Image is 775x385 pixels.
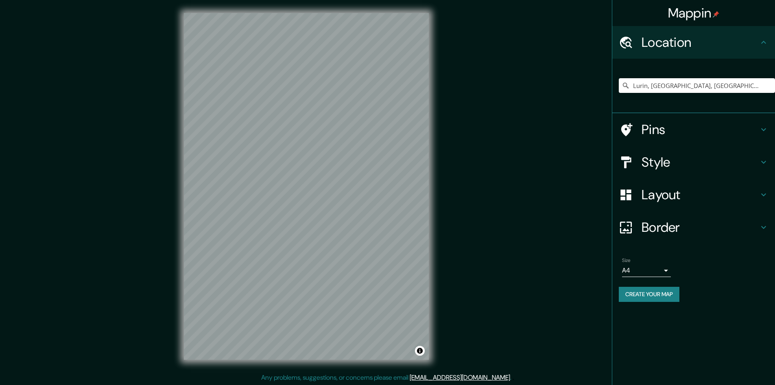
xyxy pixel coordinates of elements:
[511,373,513,383] div: .
[713,11,719,18] img: pin-icon.png
[642,121,759,138] h4: Pins
[612,211,775,244] div: Border
[612,113,775,146] div: Pins
[513,373,514,383] div: .
[612,146,775,178] div: Style
[622,264,671,277] div: A4
[622,257,631,264] label: Size
[612,178,775,211] div: Layout
[415,346,425,356] button: Toggle attribution
[703,353,766,376] iframe: Help widget launcher
[642,219,759,235] h4: Border
[410,373,510,382] a: [EMAIL_ADDRESS][DOMAIN_NAME]
[612,26,775,59] div: Location
[619,287,679,302] button: Create your map
[619,78,775,93] input: Pick your city or area
[642,187,759,203] h4: Layout
[261,373,511,383] p: Any problems, suggestions, or concerns please email .
[668,5,720,21] h4: Mappin
[642,154,759,170] h4: Style
[642,34,759,51] h4: Location
[184,13,429,360] canvas: Map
